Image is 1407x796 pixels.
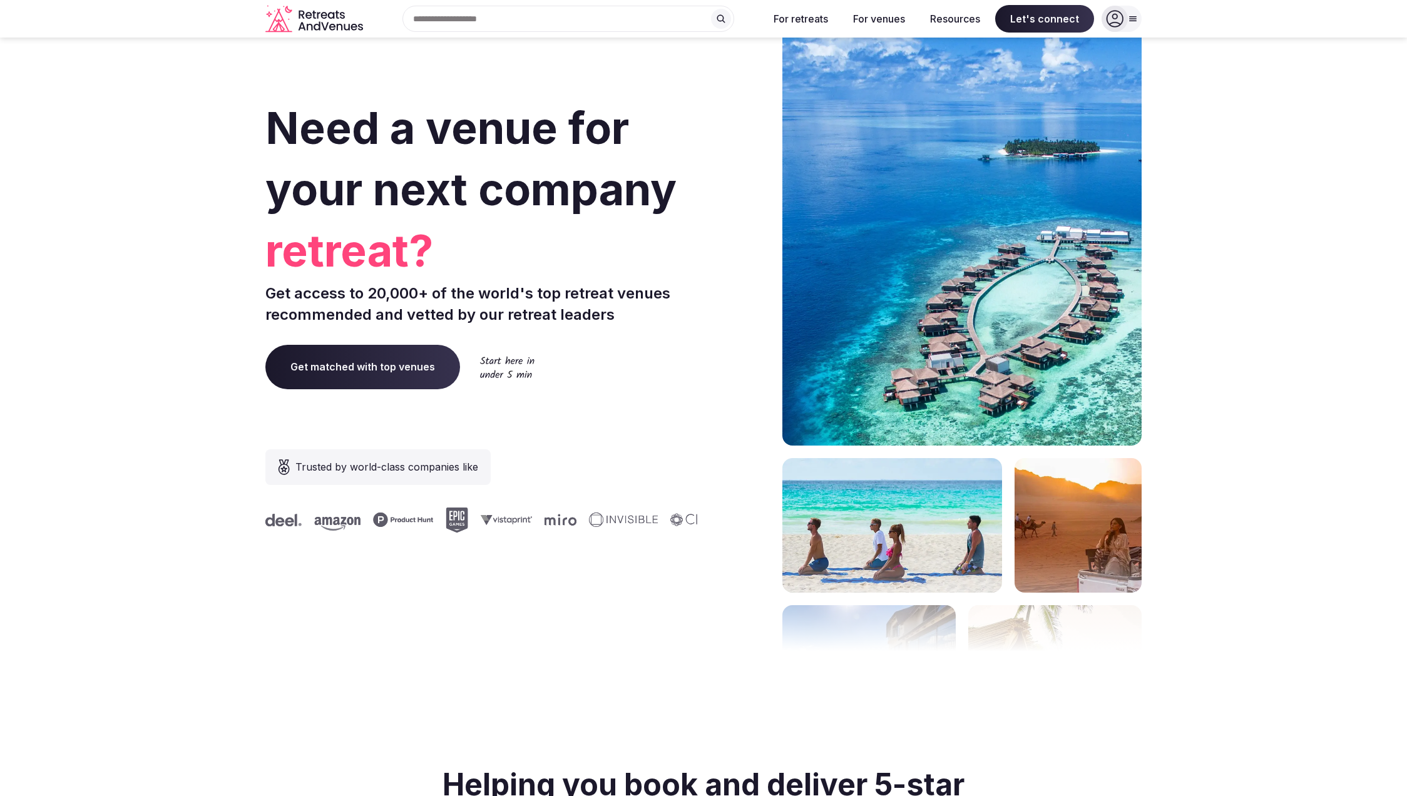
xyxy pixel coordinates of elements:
span: Let's connect [995,5,1094,33]
svg: Retreats and Venues company logo [265,5,366,33]
svg: Invisible company logo [514,513,583,528]
svg: Vistaprint company logo [406,514,457,525]
button: For retreats [764,5,838,33]
span: Need a venue for your next company [265,101,677,216]
a: Get matched with top venues [265,345,460,389]
img: woman sitting in back of truck with camels [1015,458,1142,593]
a: Visit the homepage [265,5,366,33]
span: Trusted by world-class companies like [295,459,478,474]
svg: Deel company logo [653,514,690,526]
button: Resources [920,5,990,33]
img: Start here in under 5 min [480,356,535,378]
svg: Miro company logo [469,514,501,526]
button: For venues [843,5,915,33]
svg: Epic Games company logo [371,508,393,533]
p: Get access to 20,000+ of the world's top retreat venues recommended and vetted by our retreat lea... [265,283,698,325]
img: yoga on tropical beach [782,458,1002,593]
span: retreat? [265,220,698,282]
